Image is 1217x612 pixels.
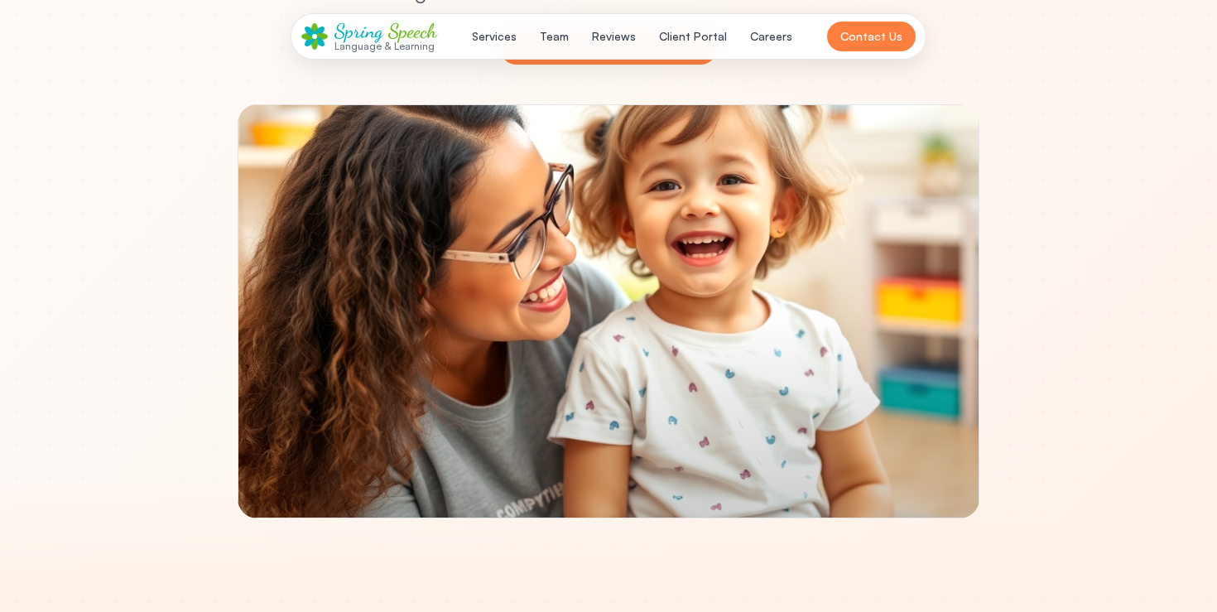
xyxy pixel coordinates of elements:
[649,22,737,51] button: Client Portal
[582,22,646,51] button: Reviews
[740,22,802,51] button: Careers
[462,22,527,51] button: Services
[388,19,437,43] span: Speech
[334,41,437,51] div: Language & Learning
[334,19,383,43] span: Spring
[827,22,916,51] button: Contact Us
[530,22,579,51] button: Team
